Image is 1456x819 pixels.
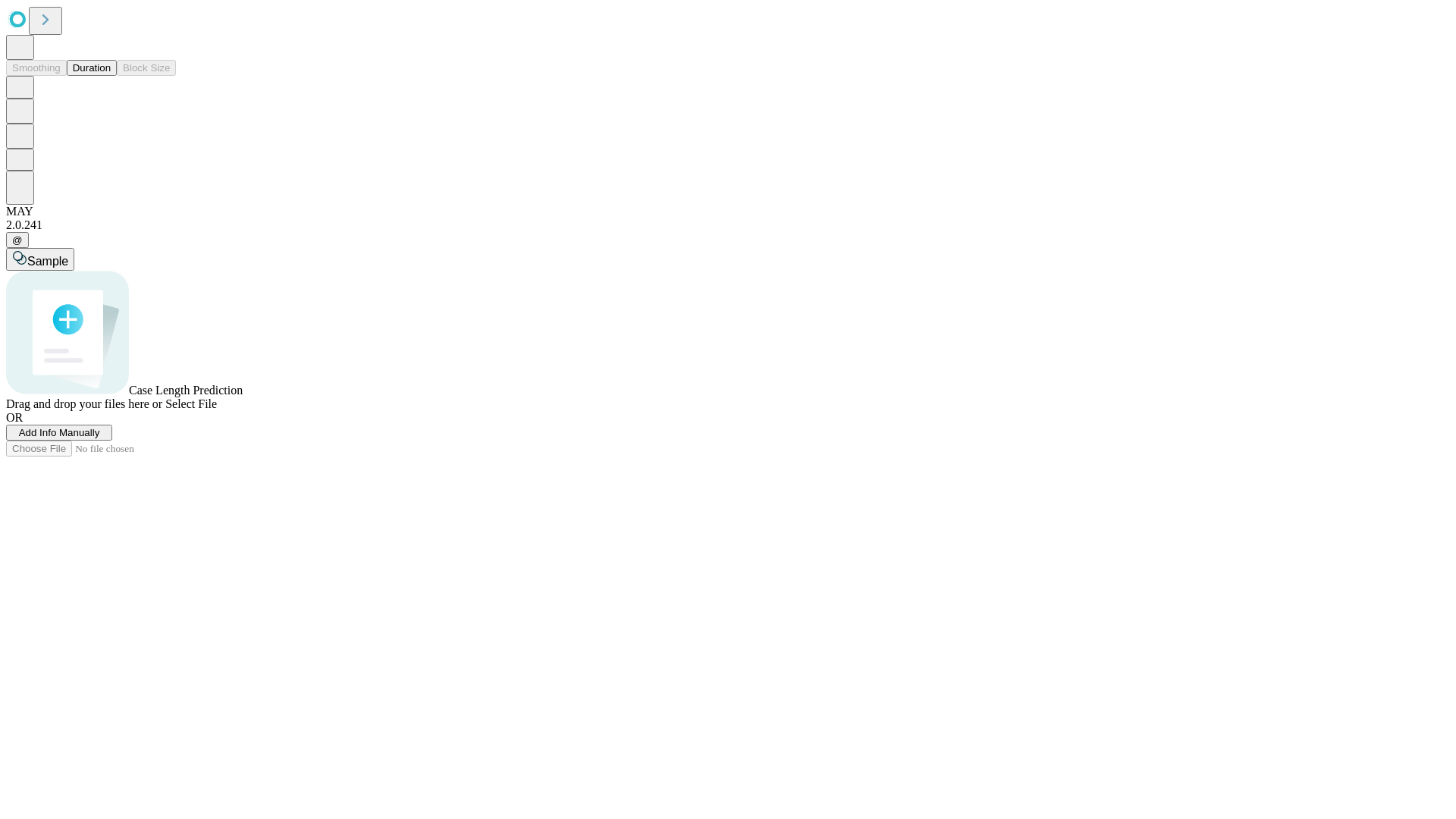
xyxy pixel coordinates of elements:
[6,248,74,271] button: Sample
[117,60,176,76] button: Block Size
[6,411,23,424] span: OR
[67,60,117,76] button: Duration
[19,427,100,438] span: Add Info Manually
[6,425,112,441] button: Add Info Manually
[6,218,1450,232] div: 2.0.241
[129,384,243,397] span: Case Length Prediction
[6,232,29,248] button: @
[165,397,217,410] span: Select File
[6,205,1450,218] div: MAY
[6,60,67,76] button: Smoothing
[12,234,23,246] span: @
[27,255,68,268] span: Sample
[6,397,162,410] span: Drag and drop your files here or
